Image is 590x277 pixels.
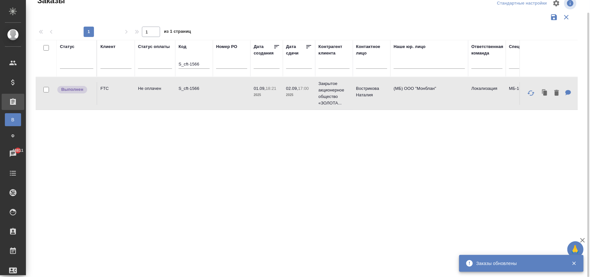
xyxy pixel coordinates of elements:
[523,85,539,101] button: Обновить
[471,43,503,56] div: Ответственная команда
[100,43,115,50] div: Клиент
[2,146,24,162] a: 48811
[179,43,186,50] div: Код
[61,86,83,93] p: Выполнен
[286,92,312,98] p: 2025
[506,82,543,105] td: МБ-104688
[394,43,426,50] div: Наше юр. лицо
[266,86,276,91] p: 18:21
[5,113,21,126] a: В
[100,85,132,92] p: FTC
[509,43,541,50] div: Спецификация
[216,43,237,50] div: Номер PO
[135,82,175,105] td: Не оплачен
[254,86,266,91] p: 01.09,
[164,28,191,37] span: из 1 страниц
[468,82,506,105] td: Локализация
[5,129,21,142] a: Ф
[179,85,210,92] p: S_cft-1566
[318,43,350,56] div: Контрагент клиента
[8,133,18,139] span: Ф
[570,243,581,256] span: 🙏
[551,87,562,100] button: Удалить
[539,87,551,100] button: Клонировать
[138,43,170,50] div: Статус оплаты
[567,260,581,266] button: Закрыть
[57,85,93,94] div: Выставляет ПМ после сдачи и проведения начислений. Последний этап для ПМа
[353,82,390,105] td: Вострикова Наталия
[254,43,273,56] div: Дата создания
[356,43,387,56] div: Контактное лицо
[8,116,18,123] span: В
[476,260,562,267] div: Заказы обновлены
[60,43,75,50] div: Статус
[286,86,298,91] p: 02.09,
[318,80,350,106] p: Закрытое акционерное общество «ЗОЛОТА...
[286,43,306,56] div: Дата сдачи
[254,92,280,98] p: 2025
[8,147,27,154] span: 48811
[562,87,574,100] button: Для ПМ: QPAY-25419_2 там узбекский на кириллице. Посмотрела договор: у нас нет разделения на лати...
[390,82,468,105] td: (МБ) ООО "Монблан"
[548,11,560,23] button: Сохранить фильтры
[298,86,309,91] p: 17:00
[567,241,584,258] button: 🙏
[560,11,573,23] button: Сбросить фильтры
